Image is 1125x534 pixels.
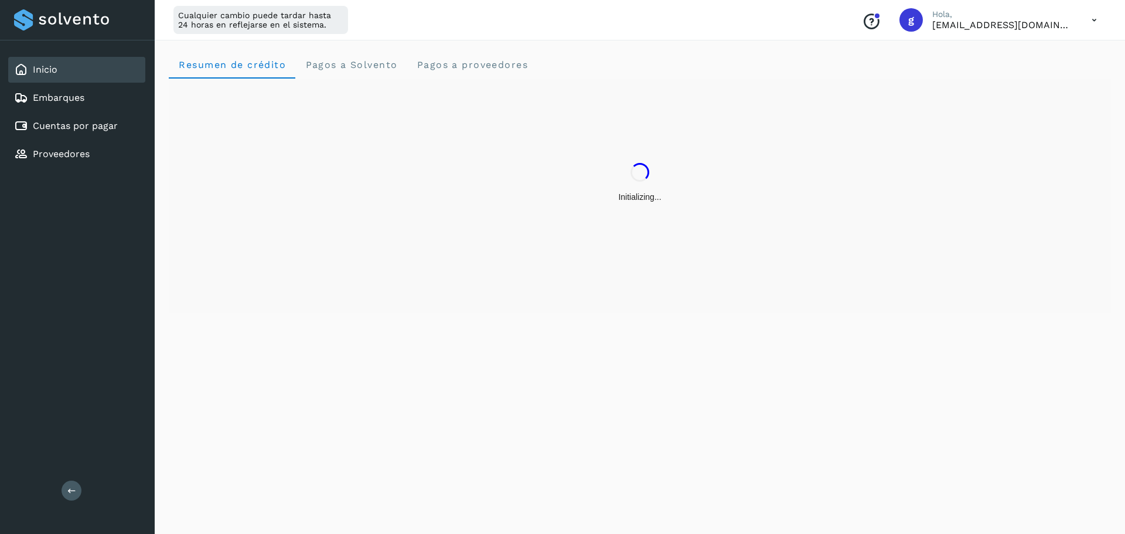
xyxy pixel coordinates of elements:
[33,64,57,75] a: Inicio
[932,19,1073,30] p: garvizu@joffroy.com
[33,148,90,159] a: Proveedores
[416,59,528,70] span: Pagos a proveedores
[932,9,1073,19] p: Hola,
[33,92,84,103] a: Embarques
[8,85,145,111] div: Embarques
[178,59,286,70] span: Resumen de crédito
[305,59,397,70] span: Pagos a Solvento
[8,57,145,83] div: Inicio
[33,120,118,131] a: Cuentas por pagar
[173,6,348,34] div: Cualquier cambio puede tardar hasta 24 horas en reflejarse en el sistema.
[8,141,145,167] div: Proveedores
[8,113,145,139] div: Cuentas por pagar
